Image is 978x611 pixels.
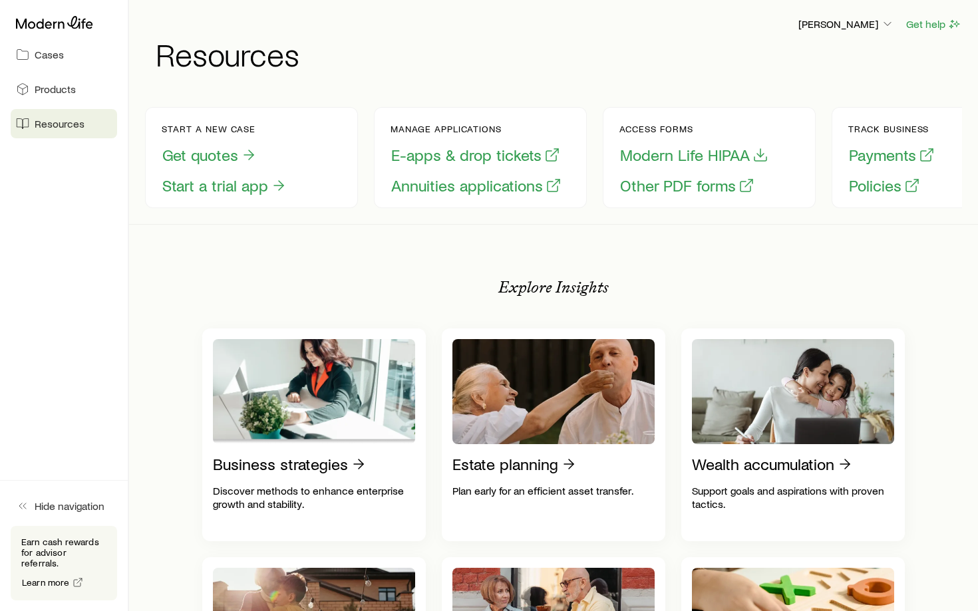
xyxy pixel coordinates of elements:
button: Hide navigation [11,491,117,521]
p: Explore Insights [498,278,609,297]
span: Cases [35,48,64,61]
button: Get help [905,17,962,32]
button: Payments [848,145,935,166]
a: Resources [11,109,117,138]
a: Products [11,74,117,104]
p: Plan early for an efficient asset transfer. [452,484,655,497]
img: Business strategies [213,339,415,444]
p: Business strategies [213,455,348,473]
button: E-apps & drop tickets [391,145,561,166]
button: Annuities applications [391,176,562,196]
span: Products [35,82,76,96]
a: Wealth accumulationSupport goals and aspirations with proven tactics. [681,328,905,541]
img: Estate planning [452,339,655,444]
p: Wealth accumulation [692,455,834,473]
a: Business strategiesDiscover methods to enhance enterprise growth and stability. [202,328,426,541]
button: Policies [848,176,921,196]
button: Other PDF forms [619,176,755,196]
h1: Resources [156,38,962,70]
span: Resources [35,117,84,130]
p: [PERSON_NAME] [798,17,894,31]
p: Earn cash rewards for advisor referrals. [21,537,106,568]
p: Manage applications [391,124,562,134]
span: Learn more [22,578,70,587]
div: Earn cash rewards for advisor referrals.Learn more [11,526,117,600]
button: [PERSON_NAME] [798,17,895,33]
span: Hide navigation [35,499,104,513]
p: Estate planning [452,455,558,473]
a: Estate planningPlan early for an efficient asset transfer. [442,328,665,541]
img: Wealth accumulation [692,339,894,444]
p: Discover methods to enhance enterprise growth and stability. [213,484,415,511]
button: Modern Life HIPAA [619,145,769,166]
p: Access forms [619,124,769,134]
a: Cases [11,40,117,69]
p: Track business [848,124,935,134]
p: Support goals and aspirations with proven tactics. [692,484,894,511]
button: Get quotes [162,145,257,166]
button: Start a trial app [162,176,287,196]
p: Start a new case [162,124,287,134]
